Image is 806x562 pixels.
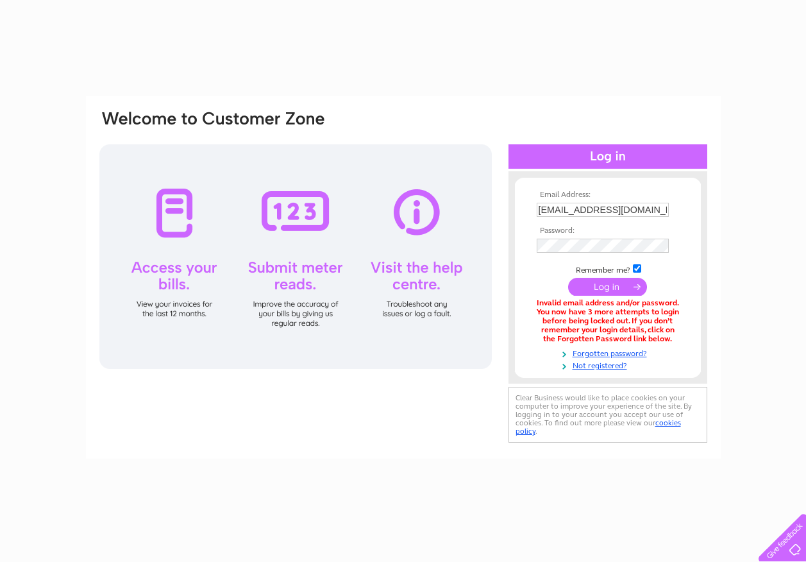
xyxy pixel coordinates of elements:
th: Email Address: [533,191,682,200]
a: Forgotten password? [537,346,682,359]
th: Password: [533,226,682,235]
div: Invalid email address and/or password. You now have 3 more attempts to login before being locked ... [537,299,679,343]
input: Submit [568,278,647,296]
div: Clear Business would like to place cookies on your computer to improve your experience of the sit... [508,387,707,443]
td: Remember me? [533,262,682,275]
a: cookies policy [516,418,681,436]
a: Not registered? [537,359,682,371]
